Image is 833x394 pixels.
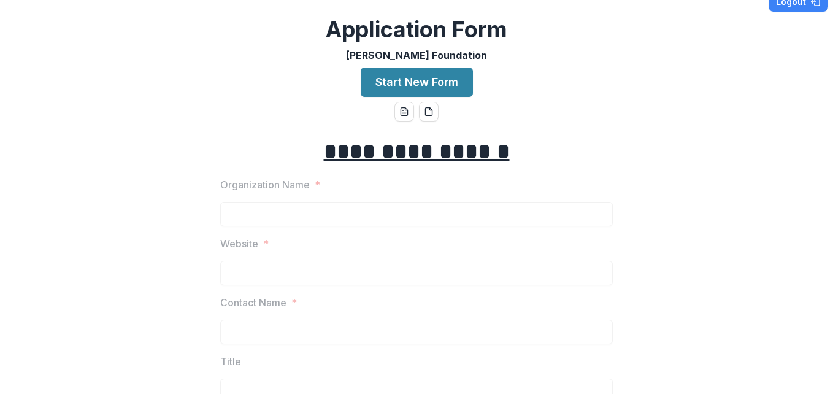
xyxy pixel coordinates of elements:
[419,102,439,122] button: pdf-download
[326,17,507,43] h2: Application Form
[220,354,241,369] p: Title
[394,102,414,122] button: word-download
[361,68,473,97] button: Start New Form
[220,236,258,251] p: Website
[346,48,487,63] p: [PERSON_NAME] Foundation
[220,177,310,192] p: Organization Name
[220,295,286,310] p: Contact Name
